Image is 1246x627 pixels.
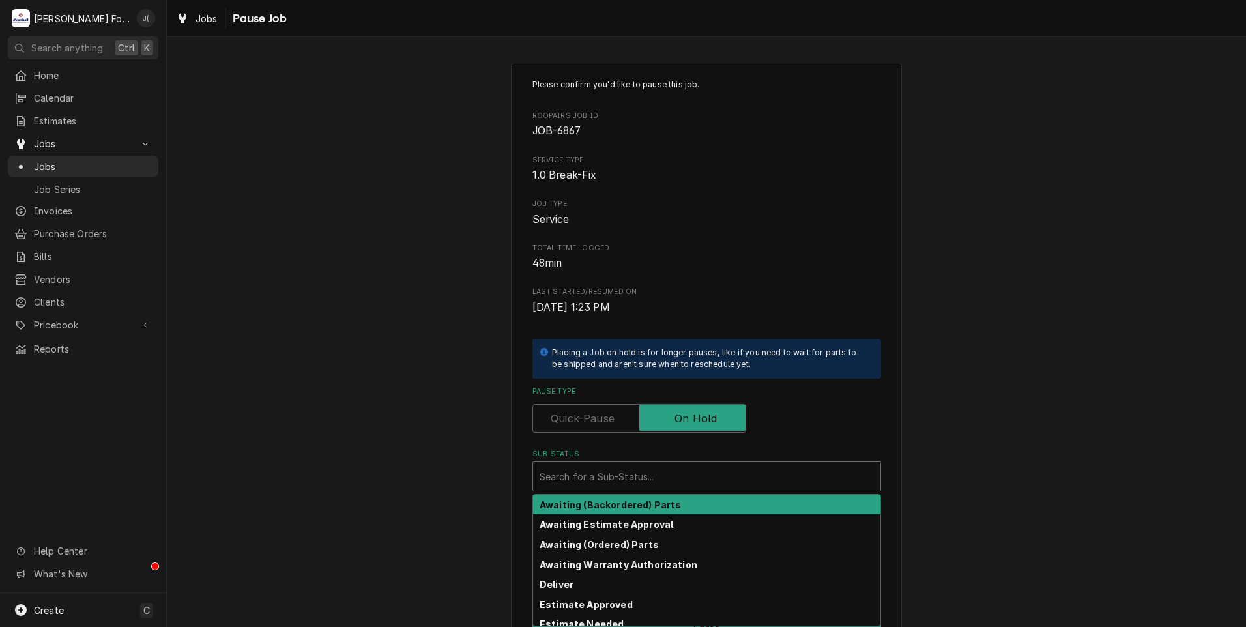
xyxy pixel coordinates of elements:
[532,124,581,137] span: JOB-6867
[34,342,152,356] span: Reports
[532,386,881,397] label: Pause Type
[12,9,30,27] div: Marshall Food Equipment Service's Avatar
[34,68,152,82] span: Home
[532,287,881,315] div: Last Started/Resumed On
[532,169,597,181] span: 1.0 Break-Fix
[8,200,158,222] a: Invoices
[532,300,881,315] span: Last Started/Resumed On
[532,212,881,227] span: Job Type
[532,255,881,271] span: Total Time Logged
[532,213,570,226] span: Service
[34,182,152,196] span: Job Series
[532,168,881,183] span: Service Type
[137,9,155,27] div: J(
[532,123,881,139] span: Roopairs Job ID
[12,9,30,27] div: M
[34,605,64,616] span: Create
[34,12,130,25] div: [PERSON_NAME] Food Equipment Service
[171,8,223,29] a: Jobs
[34,227,152,241] span: Purchase Orders
[34,250,152,263] span: Bills
[8,179,158,200] a: Job Series
[34,114,152,128] span: Estimates
[8,87,158,109] a: Calendar
[31,41,103,55] span: Search anything
[532,386,881,433] div: Pause Type
[8,156,158,177] a: Jobs
[34,160,152,173] span: Jobs
[8,291,158,313] a: Clients
[8,223,158,244] a: Purchase Orders
[540,519,673,530] strong: Awaiting Estimate Approval
[34,295,152,309] span: Clients
[540,559,697,570] strong: Awaiting Warranty Authorization
[532,199,881,227] div: Job Type
[532,257,562,269] span: 48min
[552,347,868,371] div: Placing a Job on hold is for longer pauses, like if you need to wait for parts to be shipped and ...
[8,563,158,585] a: Go to What's New
[137,9,155,27] div: Jeff Debigare (109)'s Avatar
[532,243,881,271] div: Total Time Logged
[229,10,287,27] span: Pause Job
[8,65,158,86] a: Home
[532,155,881,166] span: Service Type
[34,272,152,286] span: Vendors
[34,137,132,151] span: Jobs
[8,314,158,336] a: Go to Pricebook
[532,79,881,91] p: Please confirm you'd like to pause this job.
[532,111,881,139] div: Roopairs Job ID
[196,12,218,25] span: Jobs
[8,246,158,267] a: Bills
[34,204,152,218] span: Invoices
[8,133,158,154] a: Go to Jobs
[540,579,573,590] strong: Deliver
[540,499,681,510] strong: Awaiting (Backordered) Parts
[532,79,881,584] div: Job Pause Form
[532,287,881,297] span: Last Started/Resumed On
[532,449,881,459] label: Sub-Status
[8,110,158,132] a: Estimates
[144,41,150,55] span: K
[540,599,633,610] strong: Estimate Approved
[532,449,881,491] div: Sub-Status
[532,111,881,121] span: Roopairs Job ID
[143,604,150,617] span: C
[8,540,158,562] a: Go to Help Center
[34,318,132,332] span: Pricebook
[34,544,151,558] span: Help Center
[540,539,659,550] strong: Awaiting (Ordered) Parts
[8,338,158,360] a: Reports
[34,567,151,581] span: What's New
[532,301,610,313] span: [DATE] 1:23 PM
[34,91,152,105] span: Calendar
[532,243,881,254] span: Total Time Logged
[532,155,881,183] div: Service Type
[532,199,881,209] span: Job Type
[8,269,158,290] a: Vendors
[8,36,158,59] button: Search anythingCtrlK
[118,41,135,55] span: Ctrl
